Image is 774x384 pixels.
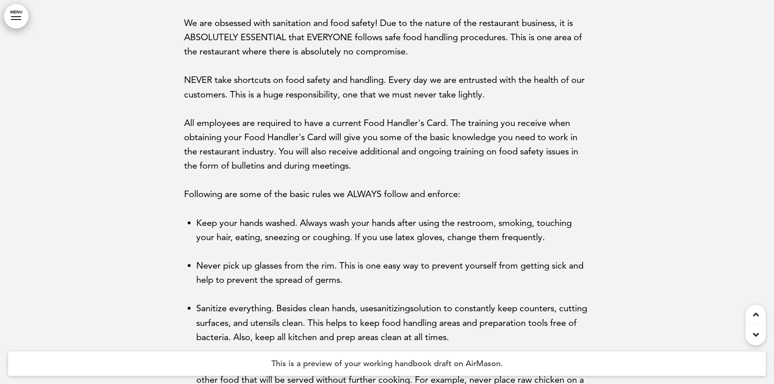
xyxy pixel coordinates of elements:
p: All employees are required to have a current Food Handler's Card. The training you receive when o... [184,116,590,173]
li: Never pick up glasses from the rim. This is one easy way to prevent yourself from getting sick an... [196,258,590,287]
p: NEVER take shortcuts on food safety and handling. Every day we are entrusted with the health of o... [184,73,590,101]
p: Following are some of the basic rules we ALWAYS follow and enforce: [184,187,590,201]
g: sanitizing [373,303,410,314]
p: We are obsessed with sanitation and food safety! Due to the nature of the restaurant business, it... [184,16,590,59]
li: Keep your hands washed. Always wash your hands after using the restroom, smoking, touching your h... [196,216,590,244]
li: Sanitize everything. Besides clean hands, use solution to constantly keep counters, cutting surfa... [196,301,590,344]
h4: This is a preview of your working handbook draft on AirMason. [8,351,766,376]
a: MENU [4,4,28,28]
